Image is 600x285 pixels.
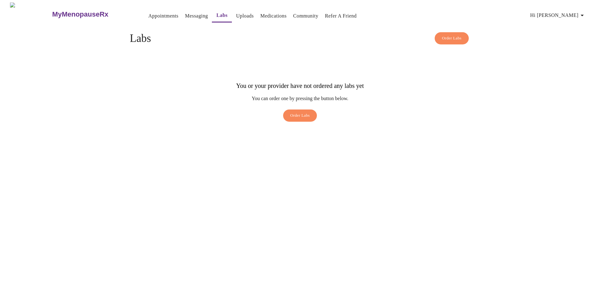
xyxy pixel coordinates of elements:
[260,12,287,20] a: Medications
[182,10,210,22] button: Messaging
[290,112,310,119] span: Order Labs
[217,11,228,20] a: Labs
[236,82,364,89] h3: You or your provider have not ordered any labs yet
[212,9,232,23] button: Labs
[528,9,588,22] button: Hi [PERSON_NAME]
[148,12,178,20] a: Appointments
[233,10,256,22] button: Uploads
[130,32,470,45] h4: Labs
[530,11,586,20] span: Hi [PERSON_NAME]
[322,10,359,22] button: Refer a Friend
[236,96,364,101] p: You can order one by pressing the button below.
[282,109,319,125] a: Order Labs
[325,12,357,20] a: Refer a Friend
[291,10,321,22] button: Community
[10,3,52,26] img: MyMenopauseRx Logo
[258,10,289,22] button: Medications
[435,32,469,44] button: Order Labs
[442,35,462,42] span: Order Labs
[52,10,108,18] h3: MyMenopauseRx
[52,3,133,25] a: MyMenopauseRx
[236,12,254,20] a: Uploads
[185,12,208,20] a: Messaging
[283,109,317,122] button: Order Labs
[146,10,181,22] button: Appointments
[293,12,318,20] a: Community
